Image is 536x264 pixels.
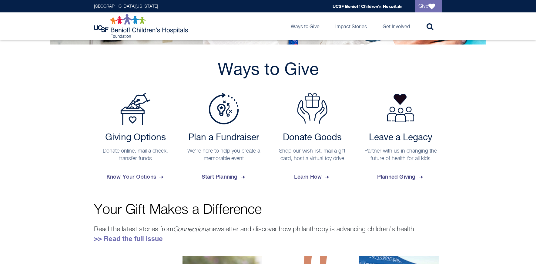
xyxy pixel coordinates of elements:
[377,169,424,185] span: Planned Giving
[97,132,174,143] h2: Giving Options
[333,4,403,9] a: UCSF Benioff Children's Hospitals
[297,93,327,124] img: Donate Goods
[271,93,354,185] a: Donate Goods Donate Goods Shop our wish list, mail a gift card, host a virtual toy drive Learn How
[209,93,239,124] img: Plan a Fundraiser
[94,60,442,81] h2: Ways to Give
[286,12,324,40] a: Ways to Give
[94,93,177,185] a: Payment Options Giving Options Donate online, mail a check, transfer funds Know Your Options
[120,93,151,125] img: Payment Options
[294,169,330,185] span: Learn How
[378,12,415,40] a: Get Involved
[94,235,163,243] a: >> Read the full issue
[186,147,263,163] p: We're here to help you create a memorable event
[186,132,263,143] h2: Plan a Fundraiser
[94,224,442,244] p: Read the latest stories from newsletter and discover how philanthropy is advancing children’s hea...
[274,132,351,143] h2: Donate Goods
[359,93,442,185] a: Leave a Legacy Partner with us in changing the future of health for all kids Planned Giving
[97,147,174,163] p: Donate online, mail a check, transfer funds
[274,147,351,163] p: Shop our wish list, mail a gift card, host a virtual toy drive
[106,169,165,185] span: Know Your Options
[415,0,442,12] a: Give
[94,203,442,217] p: Your Gift Makes a Difference
[362,147,439,163] p: Partner with us in changing the future of health for all kids
[330,12,372,40] a: Impact Stories
[362,132,439,143] h2: Leave a Legacy
[183,93,266,185] a: Plan a Fundraiser Plan a Fundraiser We're here to help you create a memorable event Start Planning
[94,14,189,38] img: Logo for UCSF Benioff Children's Hospitals Foundation
[173,226,209,233] em: Connections
[202,169,246,185] span: Start Planning
[94,4,158,8] a: [GEOGRAPHIC_DATA][US_STATE]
